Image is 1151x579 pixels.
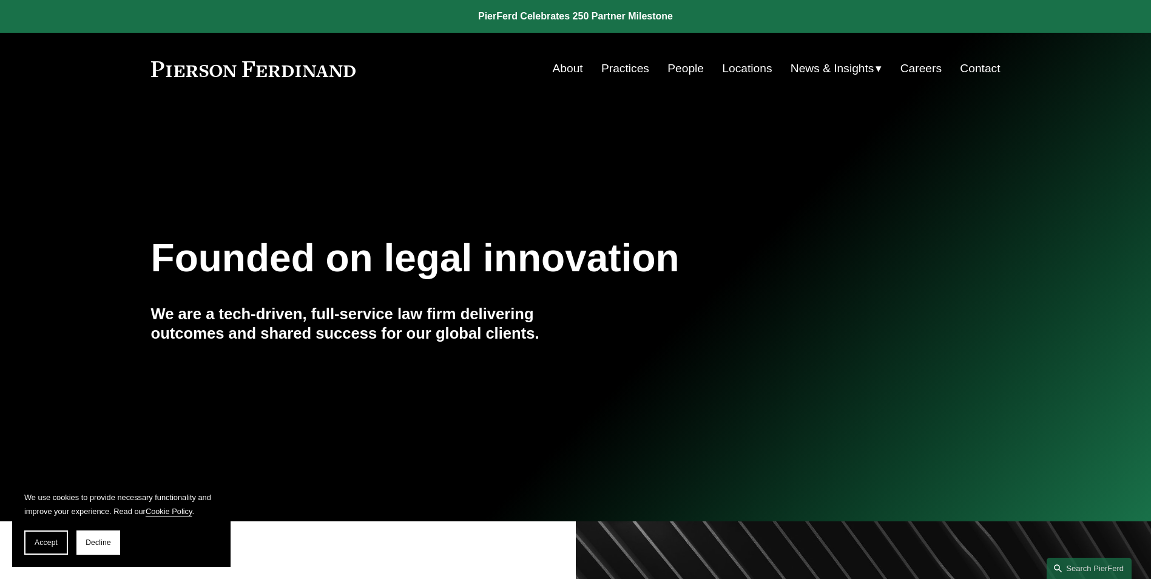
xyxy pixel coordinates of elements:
[722,57,772,80] a: Locations
[960,57,1000,80] a: Contact
[601,57,649,80] a: Practices
[76,530,120,555] button: Decline
[553,57,583,80] a: About
[24,530,68,555] button: Accept
[151,304,576,344] h4: We are a tech-driven, full-service law firm delivering outcomes and shared success for our global...
[1047,558,1132,579] a: Search this site
[791,57,882,80] a: folder dropdown
[12,478,231,567] section: Cookie banner
[151,236,859,280] h1: Founded on legal innovation
[667,57,704,80] a: People
[35,538,58,547] span: Accept
[900,57,942,80] a: Careers
[24,490,218,518] p: We use cookies to provide necessary functionality and improve your experience. Read our .
[86,538,111,547] span: Decline
[146,507,192,516] a: Cookie Policy
[791,58,874,80] span: News & Insights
